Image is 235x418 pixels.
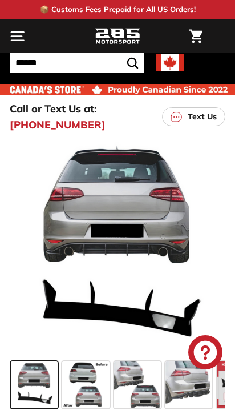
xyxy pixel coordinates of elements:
[184,20,208,53] a: Cart
[10,101,97,116] p: Call or Text Us at:
[185,335,226,372] inbox-online-store-chat: Shopify online store chat
[10,117,106,132] a: [PHONE_NUMBER]
[40,4,196,15] p: 📦 Customs Fees Prepaid for All US Orders!
[95,27,140,46] img: Logo_285_Motorsport_areodynamics_components
[10,53,144,73] input: Search
[188,111,217,123] p: Text Us
[162,107,225,126] a: Text Us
